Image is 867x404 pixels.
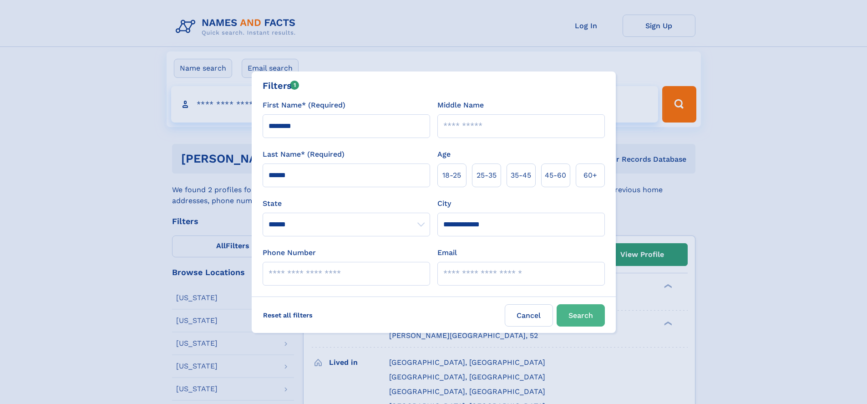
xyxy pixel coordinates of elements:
[263,100,345,111] label: First Name* (Required)
[437,198,451,209] label: City
[442,170,461,181] span: 18‑25
[263,149,345,160] label: Last Name* (Required)
[545,170,566,181] span: 45‑60
[583,170,597,181] span: 60+
[477,170,497,181] span: 25‑35
[437,149,451,160] label: Age
[437,247,457,258] label: Email
[257,304,319,326] label: Reset all filters
[263,198,430,209] label: State
[263,79,299,92] div: Filters
[437,100,484,111] label: Middle Name
[557,304,605,327] button: Search
[505,304,553,327] label: Cancel
[511,170,531,181] span: 35‑45
[263,247,316,258] label: Phone Number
